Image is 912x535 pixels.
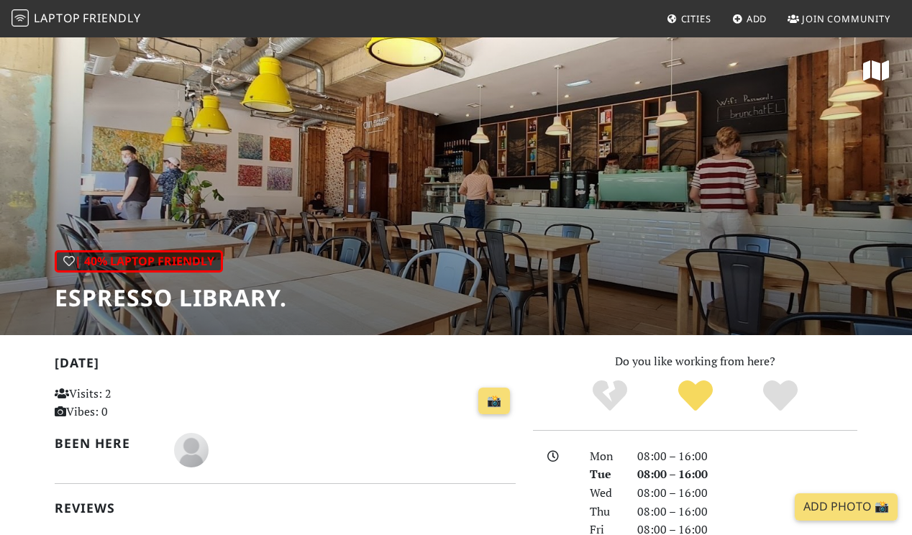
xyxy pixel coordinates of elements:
[55,284,287,311] h1: Espresso Library.
[174,441,209,457] span: A S
[567,378,652,414] div: No
[629,465,866,484] div: 08:00 – 16:00
[533,352,857,371] p: Do you like working from here?
[726,6,773,32] a: Add
[478,388,510,415] a: 📸
[581,447,629,466] div: Mon
[629,447,866,466] div: 08:00 – 16:00
[581,465,629,484] div: Tue
[55,385,197,421] p: Visits: 2 Vibes: 0
[55,500,516,516] h2: Reviews
[661,6,717,32] a: Cities
[795,493,898,521] a: Add Photo 📸
[681,12,711,25] span: Cities
[738,378,824,414] div: Definitely!
[581,484,629,503] div: Wed
[12,6,141,32] a: LaptopFriendly LaptopFriendly
[802,12,890,25] span: Join Community
[652,378,738,414] div: Yes
[83,10,140,26] span: Friendly
[55,436,157,451] h2: Been here
[34,10,81,26] span: Laptop
[55,250,223,273] div: | 40% Laptop Friendly
[581,503,629,521] div: Thu
[629,503,866,521] div: 08:00 – 16:00
[747,12,767,25] span: Add
[629,484,866,503] div: 08:00 – 16:00
[174,433,209,467] img: blank-535327c66bd565773addf3077783bbfce4b00ec00e9fd257753287c682c7fa38.png
[12,9,29,27] img: LaptopFriendly
[782,6,896,32] a: Join Community
[55,355,516,376] h2: [DATE]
